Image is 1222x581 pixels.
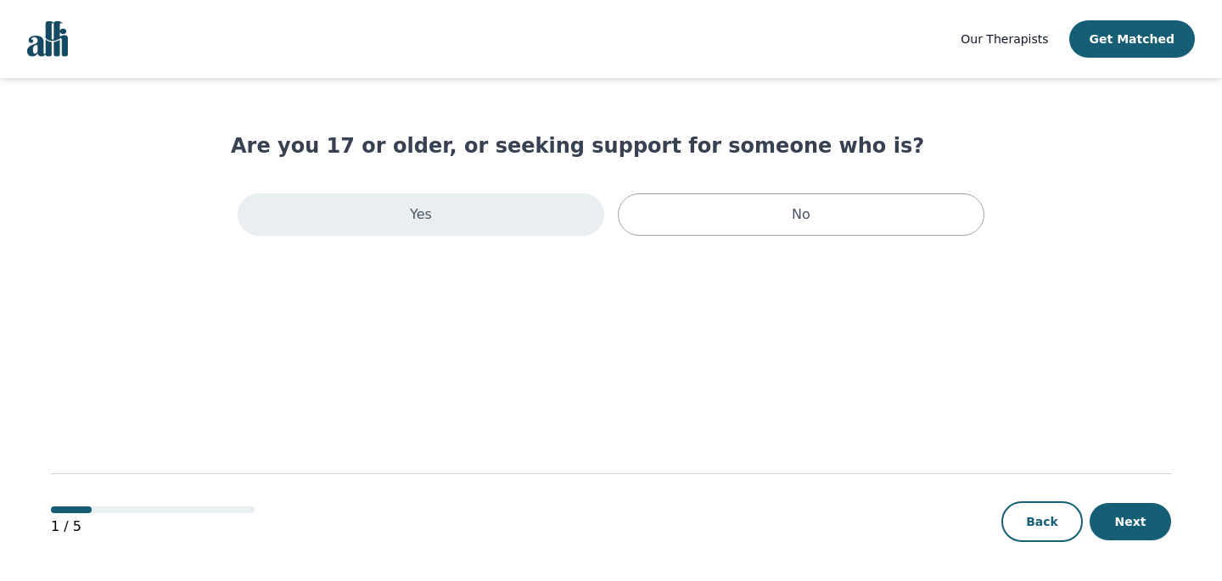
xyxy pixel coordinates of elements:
p: Yes [410,204,432,225]
button: Get Matched [1069,20,1195,58]
a: Our Therapists [961,29,1048,49]
img: alli logo [27,21,68,57]
p: 1 / 5 [51,517,255,537]
h1: Are you 17 or older, or seeking support for someone who is? [231,132,991,159]
p: No [792,204,810,225]
span: Our Therapists [961,32,1048,46]
button: Back [1001,501,1083,542]
button: Next [1090,503,1171,540]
